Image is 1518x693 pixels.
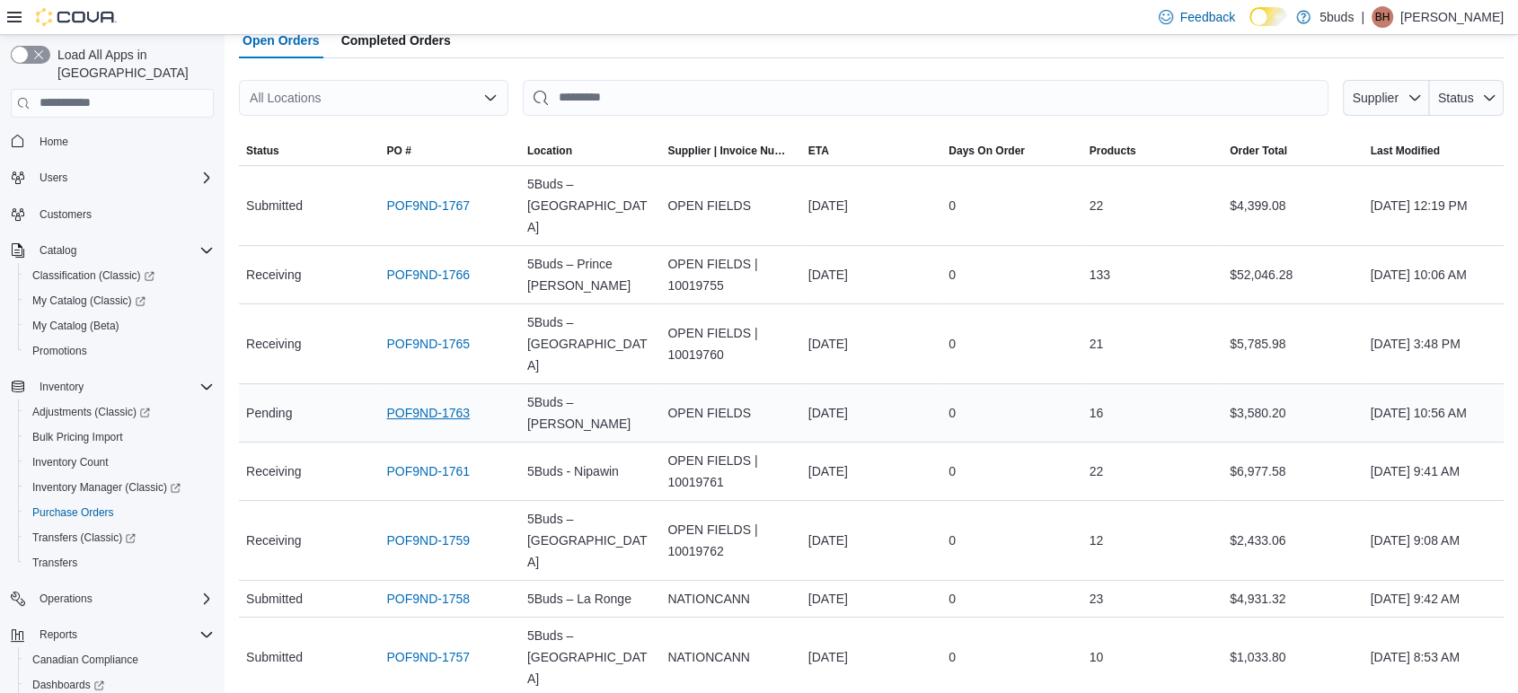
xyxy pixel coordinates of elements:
[801,257,941,293] div: [DATE]
[25,290,214,311] span: My Catalog (Classic)
[25,315,127,337] a: My Catalog (Beta)
[1090,530,1104,551] span: 12
[40,627,77,642] span: Reports
[1319,6,1354,28] p: 5buds
[1222,326,1363,362] div: $5,785.98
[483,91,498,105] button: Open list of options
[4,586,221,611] button: Operations
[527,173,653,238] span: 5Buds – [GEOGRAPHIC_DATA]
[246,144,279,158] span: Status
[949,402,956,424] span: 0
[1180,8,1235,26] span: Feedback
[36,8,117,26] img: Cova
[246,195,303,216] span: Submitted
[1364,639,1505,675] div: [DATE] 8:53 AM
[801,581,941,617] div: [DATE]
[25,452,116,473] a: Inventory Count
[1438,91,1474,105] span: Status
[32,678,104,692] span: Dashboards
[25,315,214,337] span: My Catalog (Beta)
[32,319,119,333] span: My Catalog (Beta)
[801,639,941,675] div: [DATE]
[246,264,301,285] span: Receiving
[25,649,146,671] a: Canadian Compliance
[25,426,214,448] span: Bulk Pricing Import
[50,46,214,82] span: Load All Apps in [GEOGRAPHIC_DATA]
[25,401,157,423] a: Adjustments (Classic)
[1222,453,1363,489] div: $6,977.58
[40,207,92,222] span: Customers
[32,167,214,189] span: Users
[4,128,221,154] button: Home
[246,530,301,551] span: Receiving
[660,188,800,224] div: OPEN FIELDS
[25,649,214,671] span: Canadian Compliance
[25,265,214,286] span: Classification (Classic)
[1222,395,1363,431] div: $3,580.20
[25,477,214,498] span: Inventory Manager (Classic)
[527,311,653,376] span: 5Buds – [GEOGRAPHIC_DATA]
[1364,326,1505,362] div: [DATE] 3:48 PM
[1090,402,1104,424] span: 16
[18,647,221,672] button: Canadian Compliance
[32,376,91,398] button: Inventory
[32,344,87,358] span: Promotions
[1222,188,1363,224] div: $4,399.08
[1090,333,1104,355] span: 21
[18,525,221,550] a: Transfers (Classic)
[32,204,99,225] a: Customers
[527,588,631,610] span: 5Buds – La Ronge
[32,203,214,225] span: Customers
[32,430,123,444] span: Bulk Pricing Import
[1090,195,1104,216] span: 22
[18,425,221,450] button: Bulk Pricing Import
[801,188,941,224] div: [DATE]
[18,399,221,425] a: Adjustments (Classic)
[25,502,214,523] span: Purchase Orders
[660,315,800,373] div: OPEN FIELDS | 10019760
[527,461,619,482] span: 5Buds - Nipawin
[1429,80,1504,116] button: Status
[40,135,68,149] span: Home
[660,395,800,431] div: OPEN FIELDS
[1222,257,1363,293] div: $52,046.28
[1364,257,1505,293] div: [DATE] 10:06 AM
[32,653,138,667] span: Canadian Compliance
[1364,188,1505,224] div: [DATE] 12:19 PM
[32,405,150,419] span: Adjustments (Classic)
[18,288,221,313] a: My Catalog (Classic)
[341,22,451,58] span: Completed Orders
[386,144,410,158] span: PO #
[25,452,214,473] span: Inventory Count
[1364,395,1505,431] div: [DATE] 10:56 AM
[801,453,941,489] div: [DATE]
[949,264,956,285] span: 0
[949,333,956,355] span: 0
[32,130,214,153] span: Home
[18,500,221,525] button: Purchase Orders
[386,402,470,424] a: POF9ND-1763
[1090,144,1136,158] span: Products
[527,144,572,158] div: Location
[386,588,470,610] a: POF9ND-1758
[386,333,470,355] a: POF9ND-1765
[32,240,84,261] button: Catalog
[246,461,301,482] span: Receiving
[25,477,188,498] a: Inventory Manager (Classic)
[520,136,660,165] button: Location
[386,461,470,482] a: POF9ND-1761
[1375,6,1390,28] span: BH
[4,201,221,227] button: Customers
[949,646,956,668] span: 0
[386,264,470,285] a: POF9ND-1766
[18,263,221,288] a: Classification (Classic)
[1371,144,1440,158] span: Last Modified
[32,455,109,469] span: Inventory Count
[667,144,793,158] span: Supplier | Invoice Number
[801,136,941,165] button: ETA
[660,136,800,165] button: Supplier | Invoice Number
[527,625,653,689] span: 5Buds – [GEOGRAPHIC_DATA]
[1222,639,1363,675] div: $1,033.80
[25,502,121,523] a: Purchase Orders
